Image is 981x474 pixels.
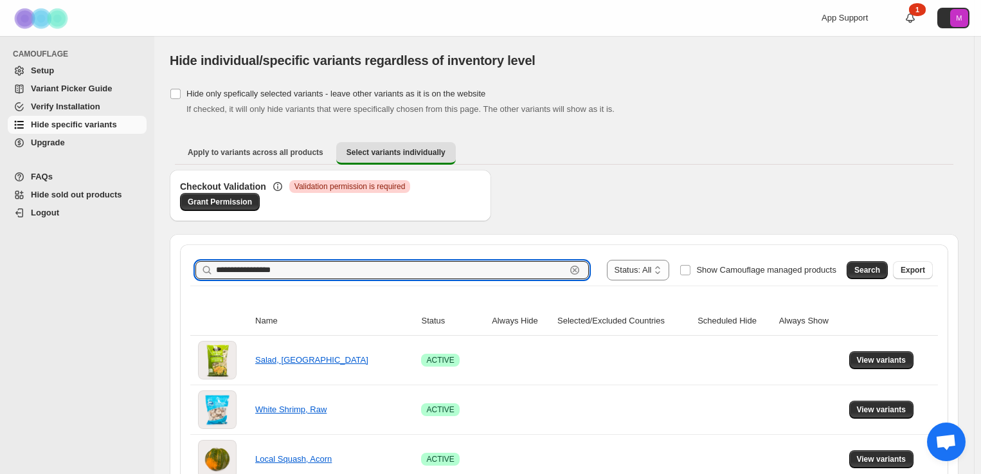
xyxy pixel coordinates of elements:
a: Local Squash, Acorn [255,454,332,464]
span: View variants [857,405,906,415]
span: FAQs [31,172,53,181]
span: Setup [31,66,54,75]
img: Camouflage [10,1,75,36]
th: Always Hide [488,307,553,336]
span: ACTIVE [426,355,454,365]
button: Avatar with initials M [937,8,969,28]
span: Validation permission is required [294,181,406,192]
span: Hide individual/specific variants regardless of inventory level [170,53,535,68]
span: CAMOUFLAGE [13,49,148,59]
a: Grant Permission [180,193,260,211]
span: View variants [857,454,906,464]
img: White Shrimp, Raw [198,390,237,429]
a: Variant Picker Guide [8,80,147,98]
div: 1 [909,3,926,16]
a: Logout [8,204,147,222]
button: Select variants individually [336,142,456,165]
a: Hide specific variants [8,116,147,134]
span: Apply to variants across all products [188,147,323,158]
a: Upgrade [8,134,147,152]
span: Hide sold out products [31,190,122,199]
span: ACTIVE [426,405,454,415]
div: Open chat [927,423,966,461]
th: Selected/Excluded Countries [553,307,694,336]
a: White Shrimp, Raw [255,405,327,414]
span: Upgrade [31,138,65,147]
a: Verify Installation [8,98,147,116]
span: Grant Permission [188,197,252,207]
span: Verify Installation [31,102,100,111]
span: Select variants individually [346,147,446,158]
img: Salad, Avocado Ranch [198,341,237,379]
th: Name [251,307,417,336]
button: Search [847,261,888,279]
button: Clear [568,264,581,277]
span: Export [901,265,925,275]
button: Apply to variants across all products [177,142,334,163]
span: View variants [857,355,906,365]
a: Setup [8,62,147,80]
a: Hide sold out products [8,186,147,204]
span: Show Camouflage managed products [696,265,836,275]
a: Salad, [GEOGRAPHIC_DATA] [255,355,368,365]
button: View variants [849,450,914,468]
th: Always Show [775,307,845,336]
span: ACTIVE [426,454,454,464]
span: Hide only spefically selected variants - leave other variants as it is on the website [186,89,485,98]
button: View variants [849,351,914,369]
a: FAQs [8,168,147,186]
span: Avatar with initials M [950,9,968,27]
button: View variants [849,401,914,419]
th: Scheduled Hide [694,307,775,336]
h3: Checkout Validation [180,180,266,193]
button: Export [893,261,933,279]
a: 1 [904,12,917,24]
span: App Support [822,13,868,23]
span: Variant Picker Guide [31,84,112,93]
span: Logout [31,208,59,217]
th: Status [417,307,488,336]
span: Search [854,265,880,275]
text: M [956,14,962,22]
span: If checked, it will only hide variants that were specifically chosen from this page. The other va... [186,104,615,114]
span: Hide specific variants [31,120,117,129]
